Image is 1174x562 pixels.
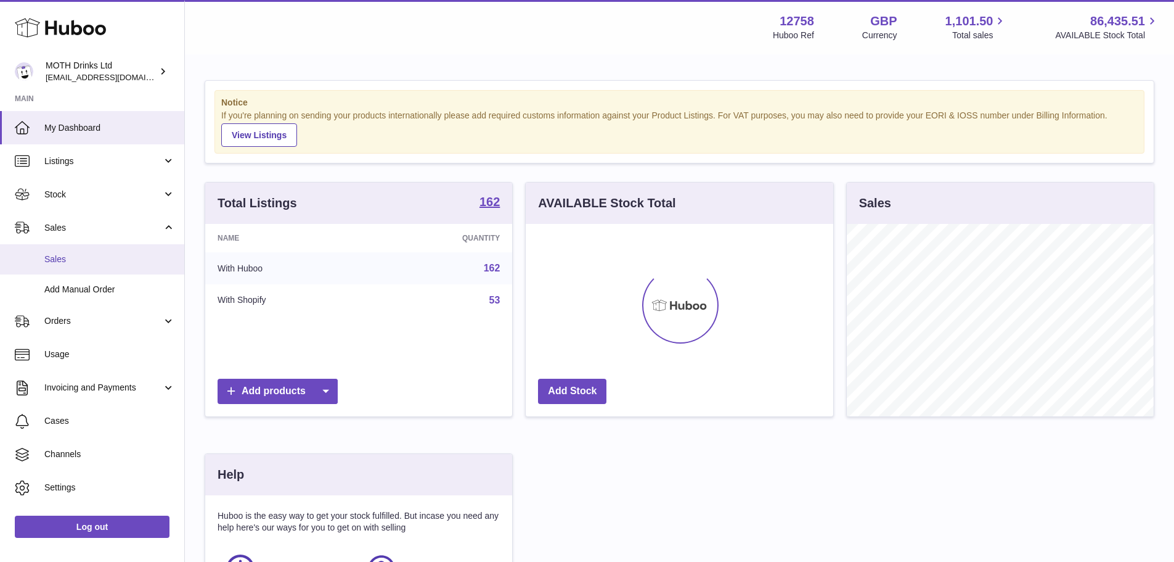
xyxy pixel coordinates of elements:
[44,122,175,134] span: My Dashboard
[44,482,175,494] span: Settings
[44,222,162,234] span: Sales
[46,72,181,82] span: [EMAIL_ADDRESS][DOMAIN_NAME]
[538,379,606,404] a: Add Stock
[205,284,371,316] td: With Shopify
[479,196,500,210] a: 162
[538,195,675,212] h3: AVAILABLE Stock Total
[859,195,891,212] h3: Sales
[15,62,33,81] img: orders@mothdrinks.com
[15,516,169,538] a: Log out
[44,382,162,394] span: Invoicing and Payments
[44,189,162,200] span: Stock
[218,379,338,404] a: Add products
[952,30,1007,41] span: Total sales
[44,155,162,167] span: Listings
[945,13,1008,41] a: 1,101.50 Total sales
[218,195,297,212] h3: Total Listings
[218,510,500,534] p: Huboo is the easy way to get your stock fulfilled. But incase you need any help here's our ways f...
[489,295,500,305] a: 53
[479,196,500,208] strong: 162
[44,315,162,327] span: Orders
[44,254,175,265] span: Sales
[44,448,175,460] span: Channels
[46,60,157,83] div: MOTH Drinks Ltd
[205,224,371,252] th: Name
[221,97,1138,109] strong: Notice
[221,123,297,147] a: View Listings
[218,466,244,483] h3: Help
[371,224,513,252] th: Quantity
[205,252,371,284] td: With Huboo
[44,415,175,427] span: Cases
[221,110,1138,147] div: If you're planning on sending your products internationally please add required customs informati...
[945,13,993,30] span: 1,101.50
[1055,13,1159,41] a: 86,435.51 AVAILABLE Stock Total
[44,349,175,360] span: Usage
[870,13,897,30] strong: GBP
[862,30,897,41] div: Currency
[780,13,814,30] strong: 12758
[484,263,500,273] a: 162
[1090,13,1145,30] span: 86,435.51
[1055,30,1159,41] span: AVAILABLE Stock Total
[44,284,175,295] span: Add Manual Order
[773,30,814,41] div: Huboo Ref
